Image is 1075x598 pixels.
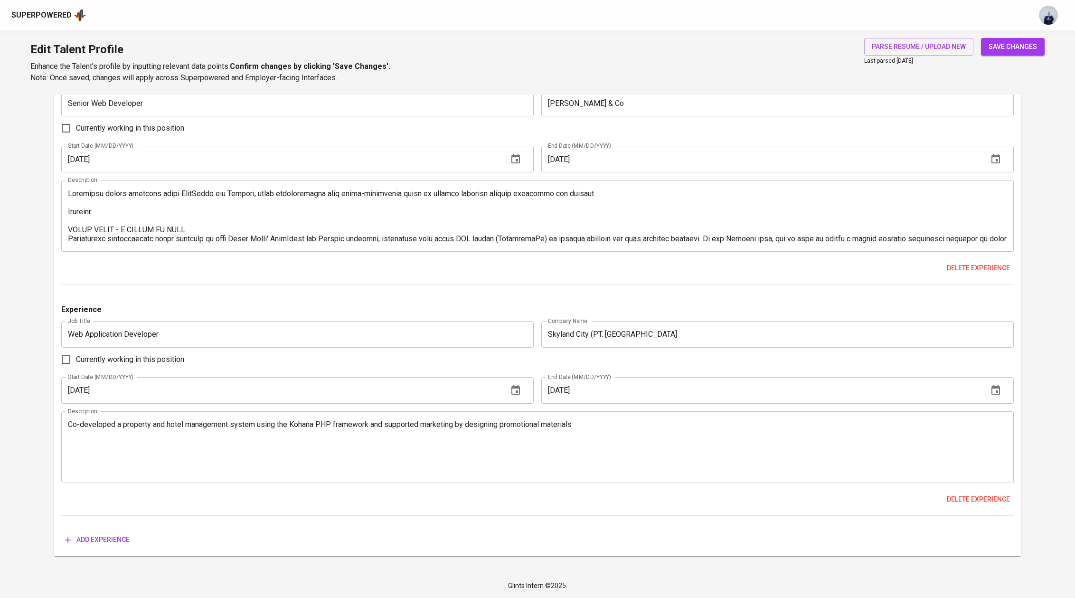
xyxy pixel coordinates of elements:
[947,494,1010,505] span: Delete experience
[76,354,184,365] span: Currently working in this position
[1039,6,1058,25] img: annisa@glints.com
[61,531,133,549] button: Add experience
[30,61,390,84] p: Enhance the Talent's profile by inputting relevant data points. Note: Once saved, changes will ap...
[981,38,1045,56] button: save changes
[947,262,1010,274] span: Delete experience
[61,304,102,315] p: Experience
[864,57,913,64] span: Last parsed [DATE]
[30,38,390,61] h1: Edit Talent Profile
[943,259,1014,277] button: Delete experience
[943,491,1014,508] button: Delete experience
[74,8,86,22] img: app logo
[65,534,130,546] span: Add experience
[864,38,973,56] button: parse resume / upload new
[989,41,1037,53] span: save changes
[76,123,184,134] span: Currently working in this position
[11,8,86,22] a: Superpoweredapp logo
[11,10,72,21] div: Superpowered
[872,41,966,53] span: parse resume / upload new
[230,62,390,71] b: Confirm changes by clicking 'Save Changes'.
